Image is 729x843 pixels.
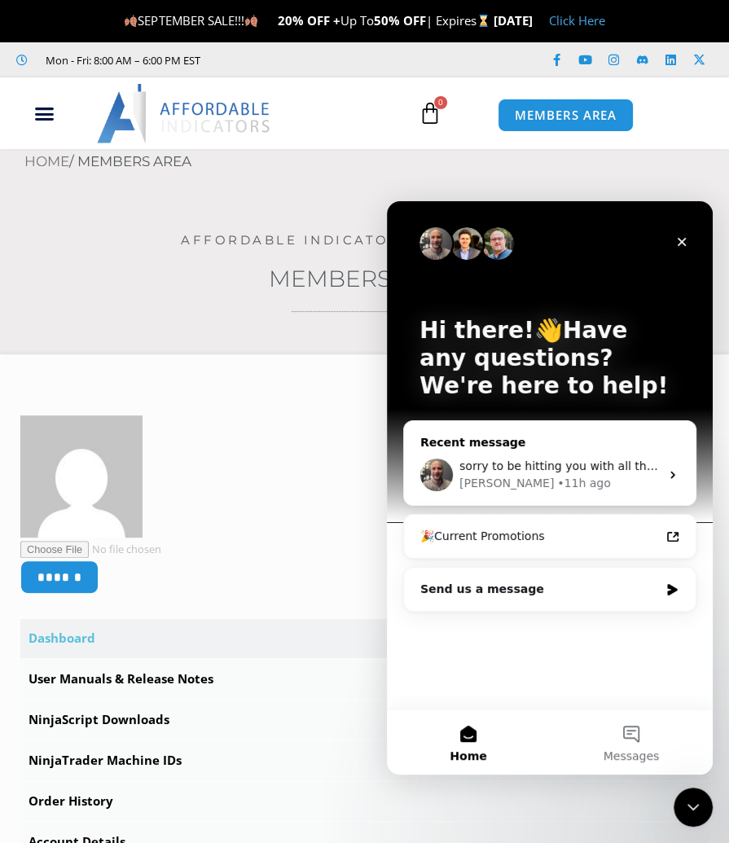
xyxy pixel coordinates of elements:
strong: [DATE] [494,12,533,29]
span: Mon - Fri: 8:00 AM – 6:00 PM EST [42,50,200,70]
nav: Breadcrumb [24,149,729,175]
span: MEMBERS AREA [515,109,617,121]
iframe: Intercom live chat [387,201,713,775]
a: Dashboard [20,619,709,658]
img: LogoAI | Affordable Indicators – NinjaTrader [97,84,272,143]
span: 0 [434,96,447,109]
img: 🍂 [125,15,137,27]
iframe: Customer reviews powered by Trustpilot [213,52,457,68]
a: 0 [394,90,466,137]
a: Click Here [549,12,605,29]
a: Order History [20,782,709,821]
a: Members Area [269,265,461,292]
img: ⌛ [477,15,490,27]
span: SEPTEMBER SALE!!! Up To | Expires [124,12,493,29]
a: NinjaScript Downloads [20,700,709,740]
strong: 50% OFF [374,12,426,29]
iframe: Intercom live chat [674,788,713,827]
div: Menu Toggle [8,99,81,130]
a: User Manuals & Release Notes [20,660,709,699]
img: 🍂 [245,15,257,27]
strong: 20% OFF + [278,12,340,29]
a: Home [24,153,69,169]
a: NinjaTrader Machine IDs [20,741,709,780]
img: f4d72bd01cf7793f85f946f3d851b24e7175e71a9816e50c6648561b8153fd6f [20,415,143,538]
a: Affordable Indicators, Inc. Account [181,232,548,248]
a: MEMBERS AREA [498,99,634,132]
